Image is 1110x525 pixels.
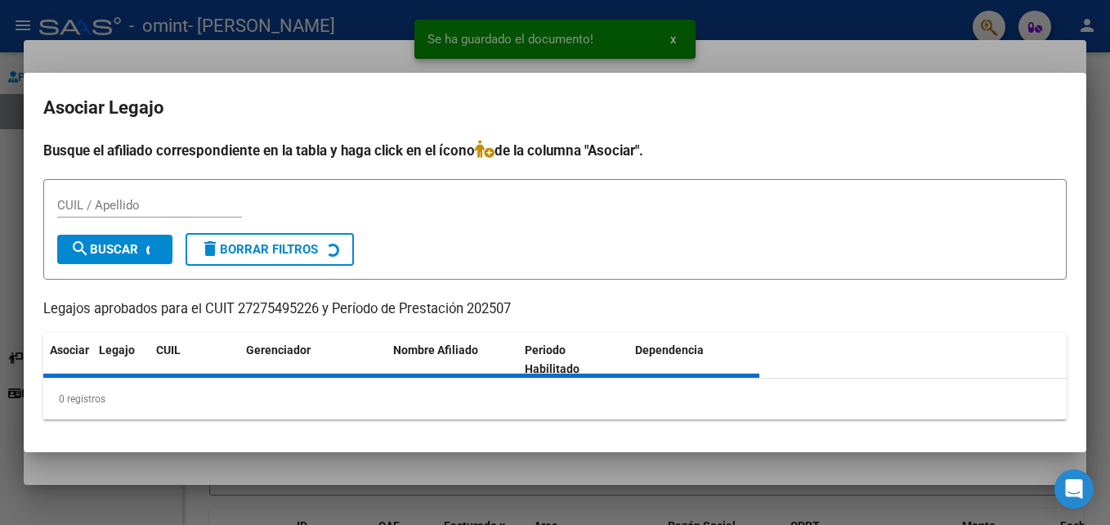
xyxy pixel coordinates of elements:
[150,333,239,387] datatable-header-cell: CUIL
[186,233,354,266] button: Borrar Filtros
[92,333,150,387] datatable-header-cell: Legajo
[70,239,90,258] mat-icon: search
[393,343,478,357] span: Nombre Afiliado
[200,239,220,258] mat-icon: delete
[525,343,580,375] span: Periodo Habilitado
[156,343,181,357] span: CUIL
[635,343,704,357] span: Dependencia
[387,333,518,387] datatable-header-cell: Nombre Afiliado
[43,379,1067,420] div: 0 registros
[200,242,318,257] span: Borrar Filtros
[43,92,1067,123] h2: Asociar Legajo
[43,333,92,387] datatable-header-cell: Asociar
[70,242,138,257] span: Buscar
[518,333,629,387] datatable-header-cell: Periodo Habilitado
[43,299,1067,320] p: Legajos aprobados para el CUIT 27275495226 y Período de Prestación 202507
[43,140,1067,161] h4: Busque el afiliado correspondiente en la tabla y haga click en el ícono de la columna "Asociar".
[246,343,311,357] span: Gerenciador
[99,343,135,357] span: Legajo
[239,333,387,387] datatable-header-cell: Gerenciador
[50,343,89,357] span: Asociar
[1054,469,1094,509] div: Open Intercom Messenger
[57,235,172,264] button: Buscar
[629,333,760,387] datatable-header-cell: Dependencia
